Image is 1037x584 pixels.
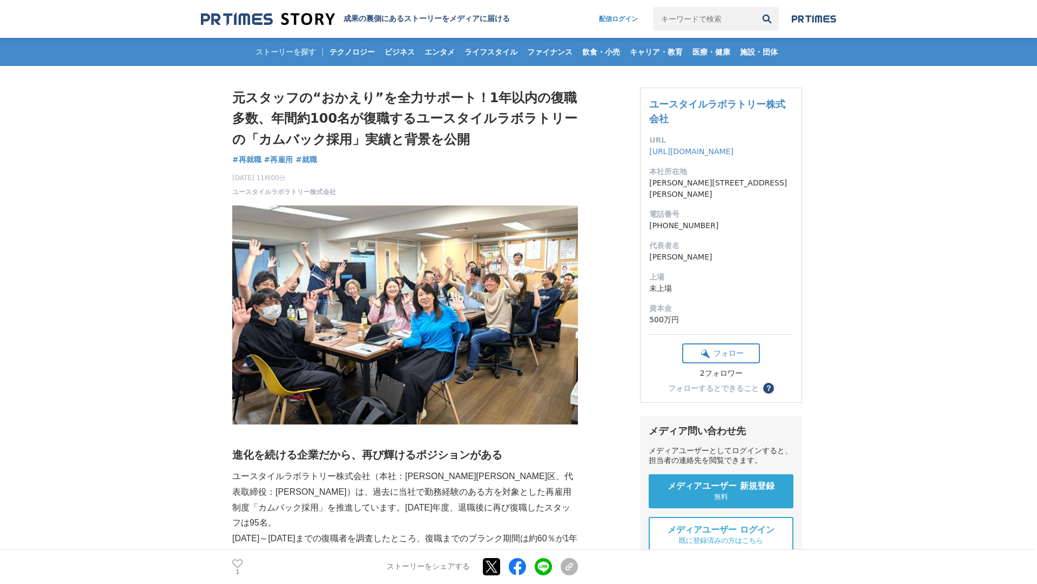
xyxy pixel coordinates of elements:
h2: 進化を続ける企業だから、再び輝けるポジションがある [232,446,578,463]
div: フォローするとできること [668,384,759,392]
input: キーワードで検索 [653,7,755,31]
a: [URL][DOMAIN_NAME] [649,147,733,156]
a: 配信ログイン [588,7,649,31]
dt: 代表者名 [649,240,793,251]
h2: 成果の裏側にあるストーリーをメディアに届ける [344,14,510,24]
span: #再雇用 [264,155,293,164]
a: メディアユーザー 新規登録 無料 [649,474,793,508]
div: メディア問い合わせ先 [649,424,793,437]
span: メディアユーザー 新規登録 [668,481,775,492]
dd: [PERSON_NAME] [649,251,793,263]
span: 施設・団体 [736,47,782,57]
a: ファイナンス [523,38,577,66]
a: 飲食・小売 [578,38,624,66]
span: メディアユーザー ログイン [668,525,775,536]
dt: URL [649,135,793,146]
a: #再雇用 [264,154,293,165]
span: #就職 [295,155,317,164]
span: #再就職 [232,155,261,164]
p: ストーリーをシェアする [387,562,470,572]
div: メディアユーザーとしてログインすると、担当者の連絡先を閲覧できます。 [649,446,793,466]
a: メディアユーザー ログイン 既に登録済みの方はこちら [649,517,793,553]
div: 2フォロワー [682,369,760,379]
dd: [PERSON_NAME][STREET_ADDRESS][PERSON_NAME] [649,177,793,200]
dt: 電話番号 [649,209,793,220]
span: ？ [765,384,772,392]
dt: 資本金 [649,303,793,314]
a: ユースタイルラボラトリー株式会社 [232,187,336,197]
a: ライフスタイル [460,38,522,66]
a: エンタメ [420,38,459,66]
span: [DATE] 11時00分 [232,173,336,183]
span: ライフスタイル [460,47,522,57]
span: 医療・健康 [688,47,735,57]
p: [DATE]～[DATE]までの復職者を調査したところ、復職までのブランク期間は約60％が1年以内でした。 [232,531,578,562]
span: エンタメ [420,47,459,57]
span: 無料 [714,492,728,502]
a: 医療・健康 [688,38,735,66]
span: 飲食・小売 [578,47,624,57]
p: 1 [232,569,243,575]
button: フォロー [682,343,760,363]
img: 成果の裏側にあるストーリーをメディアに届ける [201,12,335,26]
dt: 上場 [649,271,793,283]
a: キャリア・教育 [625,38,687,66]
img: prtimes [792,15,836,23]
a: #就職 [295,154,317,165]
span: テクノロジー [325,47,379,57]
dd: [PHONE_NUMBER] [649,220,793,231]
dt: 本社所在地 [649,166,793,177]
span: キャリア・教育 [625,47,687,57]
a: 成果の裏側にあるストーリーをメディアに届ける 成果の裏側にあるストーリーをメディアに届ける [201,12,510,26]
span: 既に登録済みの方はこちら [679,536,763,546]
p: ユースタイルラボラトリー株式会社（本社：[PERSON_NAME][PERSON_NAME]区、代表取締役：[PERSON_NAME]）は、過去に当社で勤務経験のある方を対象とした再雇用制度「カ... [232,469,578,531]
img: thumbnail_5e65eb70-7254-11f0-ad75-a15d8acbbc29.jpg [232,205,578,424]
button: ？ [763,383,774,394]
a: ユースタイルラボラトリー株式会社 [649,98,785,124]
a: #再就職 [232,154,261,165]
a: ビジネス [380,38,419,66]
span: ファイナンス [523,47,577,57]
h1: 元スタッフの“おかえり”を全力サポート！1年以内の復職多数、年間約100名が復職するユースタイルラボラトリーの「カムバック採用」実績と背景を公開 [232,88,578,150]
dd: 未上場 [649,283,793,294]
a: テクノロジー [325,38,379,66]
span: ビジネス [380,47,419,57]
a: 施設・団体 [736,38,782,66]
button: 検索 [755,7,779,31]
dd: 500万円 [649,314,793,326]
